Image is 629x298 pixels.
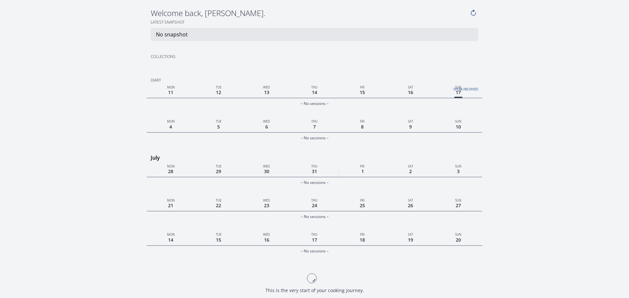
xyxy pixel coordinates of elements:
[215,235,222,244] span: 15
[358,235,366,244] span: 18
[243,163,291,169] p: Wed
[408,122,413,131] span: 9
[167,88,175,97] span: 11
[338,231,386,237] p: Fri
[454,235,462,244] span: 20
[311,235,318,244] span: 17
[147,20,482,25] h2: Latest snapshot
[167,235,175,244] span: 14
[291,118,338,124] p: Thu
[147,197,195,203] p: Mon
[386,197,434,203] p: Sat
[263,88,271,97] span: 13
[147,134,482,142] div: – No sessions –
[454,122,462,131] span: 10
[263,201,271,210] span: 23
[338,197,386,203] p: Fri
[264,122,269,131] span: 6
[291,231,338,237] p: Thu
[434,231,482,237] p: Sun
[358,88,366,97] span: 15
[243,118,291,124] p: Wed
[167,201,175,210] span: 21
[358,201,366,210] span: 25
[386,163,434,169] p: Sat
[386,231,434,237] p: Sat
[147,231,195,237] p: Mon
[407,235,414,244] span: 19
[263,167,271,176] span: 30
[291,197,338,203] p: Thu
[243,84,291,90] p: Wed
[147,118,195,124] p: Mon
[434,163,482,169] p: Sun
[215,167,222,176] span: 29
[360,167,365,176] span: 1
[434,197,482,203] p: Sun
[156,30,188,38] p: No snapshot
[147,179,482,187] div: – No sessions –
[360,122,365,131] span: 8
[168,122,173,131] span: 4
[338,163,386,169] p: Fri
[147,84,195,90] p: Mon
[243,231,291,237] p: Wed
[311,201,318,210] span: 24
[367,83,478,92] a: Show archived
[147,213,482,221] div: – No sessions –
[338,84,386,90] p: Fri
[215,201,222,210] span: 22
[407,88,414,97] span: 16
[215,88,222,97] span: 12
[147,100,482,108] div: – No sessions –
[167,167,175,176] span: 28
[151,8,468,18] h4: Welcome back, [PERSON_NAME].
[147,78,482,83] h2: Diary
[311,88,318,97] span: 14
[434,118,482,124] p: Sun
[147,54,313,60] h2: Collections
[151,152,482,163] h3: July
[147,163,195,169] p: Mon
[456,167,461,176] span: 3
[291,84,338,90] p: Thu
[454,201,462,210] span: 27
[312,122,317,131] span: 7
[454,88,462,98] span: 17
[407,201,414,210] span: 26
[195,163,242,169] p: Tue
[195,84,242,90] p: Tue
[408,167,413,176] span: 2
[338,118,386,124] p: Fri
[291,163,338,169] p: Thu
[311,167,318,176] span: 31
[243,197,291,203] p: Wed
[195,197,242,203] p: Tue
[386,118,434,124] p: Sat
[263,235,271,244] span: 16
[195,118,242,124] p: Tue
[216,122,221,131] span: 5
[195,231,242,237] p: Tue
